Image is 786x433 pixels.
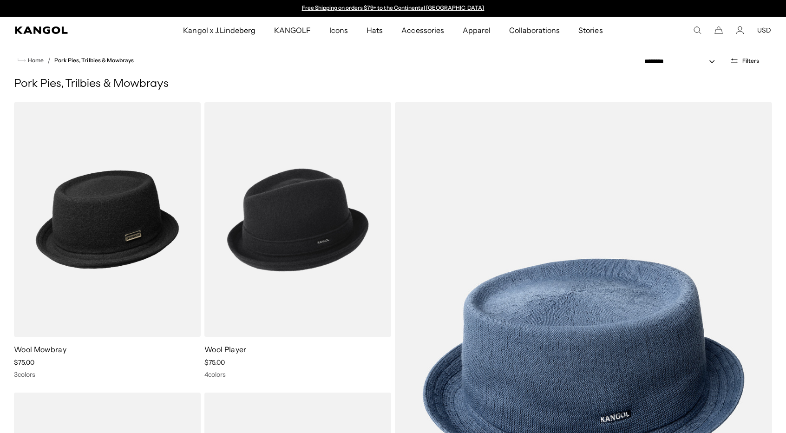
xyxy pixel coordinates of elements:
a: Account [736,26,744,34]
div: 3 colors [14,370,201,379]
span: KANGOLF [274,17,311,44]
a: Pork Pies, Trilbies & Mowbrays [54,57,134,64]
button: USD [757,26,771,34]
a: Stories [569,17,612,44]
span: $75.00 [204,358,225,367]
img: Wool Player [204,102,391,337]
a: Home [18,56,44,65]
span: Kangol x J.Lindeberg [183,17,255,44]
span: Hats [367,17,383,44]
slideshow-component: Announcement bar [297,5,489,12]
a: KANGOLF [265,17,320,44]
img: Wool Mowbray [14,102,201,337]
a: Hats [357,17,392,44]
span: Collaborations [509,17,560,44]
span: Filters [742,58,759,64]
span: Apparel [463,17,491,44]
div: 1 of 2 [297,5,489,12]
a: Accessories [392,17,453,44]
a: Apparel [453,17,500,44]
span: Accessories [401,17,444,44]
a: Kangol [15,26,121,34]
a: Collaborations [500,17,569,44]
div: 4 colors [204,370,391,379]
a: Wool Player [204,345,247,354]
select: Sort by: Featured [641,57,724,66]
a: Wool Mowbray [14,345,66,354]
a: Kangol x J.Lindeberg [174,17,265,44]
div: Announcement [297,5,489,12]
button: Cart [714,26,723,34]
a: Free Shipping on orders $79+ to the Continental [GEOGRAPHIC_DATA] [302,4,485,11]
button: Open filters [724,57,765,65]
a: Icons [320,17,357,44]
summary: Search here [693,26,701,34]
span: Stories [578,17,603,44]
li: / [44,55,51,66]
span: $75.00 [14,358,34,367]
span: Icons [329,17,348,44]
h1: Pork Pies, Trilbies & Mowbrays [14,77,772,91]
span: Home [26,57,44,64]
